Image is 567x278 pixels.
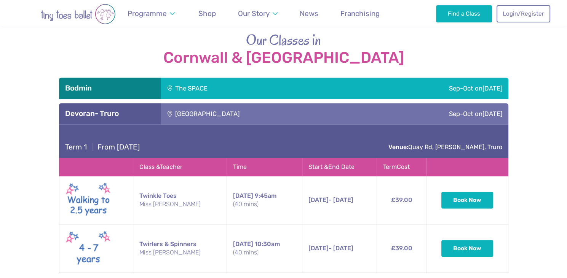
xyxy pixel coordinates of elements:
button: Book Now [441,192,493,208]
span: Term 1 [65,143,87,151]
th: Start & End Date [302,158,377,176]
a: Venue:Quay Rd, [PERSON_NAME], Truro [388,143,502,151]
span: [DATE] [482,84,502,92]
span: - [DATE] [308,245,353,252]
a: Programme [124,5,179,22]
small: (40 mins) [233,200,296,208]
h3: Devoran- Truro [65,109,155,118]
th: Time [227,158,302,176]
span: [DATE] [308,245,329,252]
span: News [300,9,318,18]
h3: Bodmin [65,84,155,93]
a: Our Story [234,5,281,22]
td: 9:45am [227,176,302,224]
img: Twirlers & Spinners New (May 2025) [65,229,111,268]
small: (40 mins) [233,248,296,257]
td: Twirlers & Spinners [133,224,227,273]
a: Find a Class [436,5,492,22]
td: £39.00 [377,224,426,273]
a: News [296,5,322,22]
span: [DATE] [482,110,502,118]
span: | [89,143,97,151]
span: [DATE] [233,192,253,199]
span: - [DATE] [308,196,353,203]
h4: From [DATE] [65,143,140,152]
td: £39.00 [377,176,426,224]
div: [GEOGRAPHIC_DATA] [161,103,357,124]
small: Miss [PERSON_NAME] [139,248,220,257]
a: Franchising [337,5,383,22]
a: Login/Register [497,5,550,22]
img: tiny toes ballet [17,4,139,24]
a: Shop [195,5,220,22]
th: Term Cost [377,158,426,176]
div: Sep-Oct on [316,78,508,99]
strong: Venue: [388,143,408,151]
span: Franchising [340,9,380,18]
td: 10:30am [227,224,302,273]
th: Class & Teacher [133,158,227,176]
strong: Cornwall & [GEOGRAPHIC_DATA] [59,49,508,66]
div: Sep-Oct on [357,103,508,124]
img: Walking to Twinkle New (May 2025) [65,181,111,219]
div: The SPACE [161,78,316,99]
td: Twinkle Toes [133,176,227,224]
span: Our Classes in [246,30,321,50]
span: [DATE] [308,196,329,203]
button: Book Now [441,240,493,257]
span: Shop [198,9,216,18]
span: Our Story [238,9,270,18]
span: [DATE] [233,240,253,248]
small: Miss [PERSON_NAME] [139,200,220,208]
span: Programme [128,9,167,18]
